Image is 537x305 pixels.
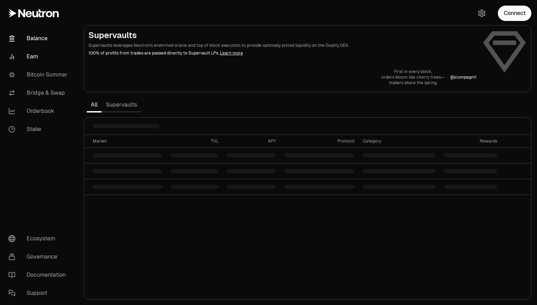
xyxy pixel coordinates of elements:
[3,48,76,66] a: Earn
[87,98,102,112] a: All
[444,138,497,144] div: Rewards
[220,50,243,56] a: Learn more
[450,74,477,80] a: @jcompagni1
[381,80,445,86] p: makers share the spring.
[450,74,477,80] p: @ jcompagni1
[3,120,76,138] a: Stake
[88,50,477,56] p: 100% of profits from trades are passed directly to Supervault LPs.
[3,230,76,248] a: Ecosystem
[88,42,477,49] p: Supervaults leverages Neutron's enshrined oracle and top of block execution to provide optimally ...
[381,69,445,74] p: First in every block,
[3,29,76,48] a: Balance
[3,248,76,266] a: Governance
[3,102,76,120] a: Orderbook
[363,138,436,144] div: Category
[102,98,141,112] a: Supervaults
[381,69,445,86] a: First in every block,orders bloom like cherry trees—makers share the spring.
[498,6,531,21] button: Connect
[381,74,445,80] p: orders bloom like cherry trees—
[284,138,355,144] div: Protocol
[88,30,477,41] h2: Supervaults
[3,284,76,302] a: Support
[3,266,76,284] a: Documentation
[3,66,76,84] a: Bitcoin Summer
[3,84,76,102] a: Bridge & Swap
[93,138,162,144] div: Market
[227,138,276,144] div: APY
[171,138,219,144] div: TVL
